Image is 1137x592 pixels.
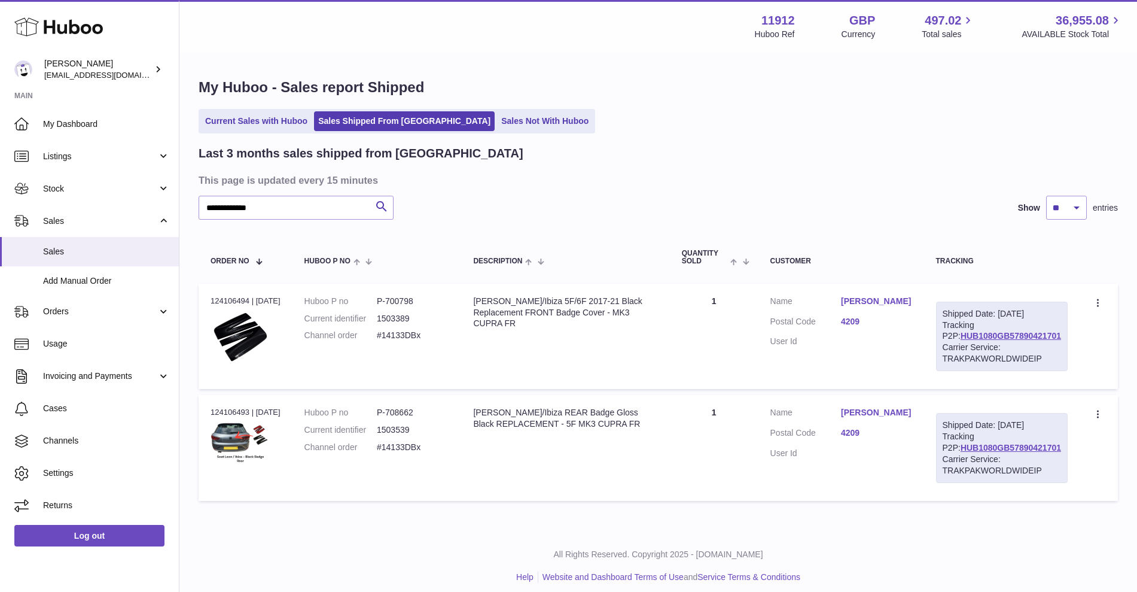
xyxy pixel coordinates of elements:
a: 36,955.08 AVAILABLE Stock Total [1022,13,1123,40]
img: info@carbonmyride.com [14,60,32,78]
span: AVAILABLE Stock Total [1022,29,1123,40]
img: $_57.PNG [211,422,270,467]
span: Usage [43,338,170,350]
td: 1 [670,284,758,389]
dd: #14133DBx [377,330,449,341]
span: entries [1093,202,1118,214]
a: HUB1080GB57890421701 [961,443,1061,453]
dt: Name [770,296,842,310]
a: 497.02 Total sales [922,13,975,40]
dd: 1503389 [377,313,449,324]
a: 4209 [841,316,912,327]
span: Huboo P no [304,257,350,265]
a: Website and Dashboard Terms of Use [542,572,684,582]
span: Add Manual Order [43,275,170,287]
dt: Huboo P no [304,296,377,307]
dt: User Id [770,336,842,347]
div: Shipped Date: [DATE] [943,420,1061,431]
span: Orders [43,306,157,317]
strong: 11912 [761,13,795,29]
span: Quantity Sold [682,250,728,265]
h2: Last 3 months sales shipped from [GEOGRAPHIC_DATA] [199,145,523,162]
dd: 1503539 [377,424,449,436]
div: Carrier Service: TRAKPAKWORLDWIDEIP [943,342,1061,365]
dt: User Id [770,448,842,459]
a: Help [516,572,534,582]
span: Sales [43,215,157,227]
span: Total sales [922,29,975,40]
a: Sales Shipped From [GEOGRAPHIC_DATA] [314,111,495,131]
span: Order No [211,257,249,265]
div: Shipped Date: [DATE] [943,308,1061,320]
dt: Name [770,407,842,421]
span: Returns [43,500,170,511]
a: [PERSON_NAME] [841,296,912,307]
li: and [538,572,800,583]
dt: Current identifier [304,424,377,436]
td: 1 [670,395,758,500]
dt: Huboo P no [304,407,377,418]
img: $_1.PNG [211,310,270,364]
a: HUB1080GB57890421701 [961,331,1061,341]
a: Current Sales with Huboo [201,111,312,131]
div: Tracking [936,257,1068,265]
span: Sales [43,246,170,257]
span: Invoicing and Payments [43,371,157,382]
dt: Channel order [304,442,377,453]
div: [PERSON_NAME]/Ibiza REAR Badge Gloss Black REPLACEMENT - 5F MK3 CUPRA FR [473,407,657,430]
span: Stock [43,183,157,195]
div: Huboo Ref [755,29,795,40]
dd: P-700798 [377,296,449,307]
div: Tracking P2P: [936,302,1068,371]
span: Description [473,257,522,265]
span: Channels [43,435,170,447]
h3: This page is updated every 15 minutes [199,174,1115,187]
div: Currency [842,29,876,40]
a: [PERSON_NAME] [841,407,912,418]
a: 4209 [841,427,912,439]
span: Settings [43,467,170,479]
dt: Channel order [304,330,377,341]
dd: #14133DBx [377,442,449,453]
p: All Rights Reserved. Copyright 2025 - [DOMAIN_NAME] [189,549,1127,560]
div: Customer [770,257,912,265]
a: Sales Not With Huboo [497,111,593,131]
dt: Postal Code [770,427,842,442]
span: Cases [43,403,170,414]
dd: P-708662 [377,407,449,418]
h1: My Huboo - Sales report Shipped [199,78,1118,97]
a: Service Terms & Conditions [697,572,800,582]
a: Log out [14,525,164,547]
span: My Dashboard [43,119,170,130]
span: 36,955.08 [1056,13,1109,29]
label: Show [1018,202,1040,214]
div: [PERSON_NAME] [44,58,152,81]
div: 124106494 | [DATE] [211,296,281,306]
div: 124106493 | [DATE] [211,407,281,418]
span: [EMAIL_ADDRESS][DOMAIN_NAME] [44,70,176,80]
div: Carrier Service: TRAKPAKWORLDWIDEIP [943,454,1061,476]
span: Listings [43,151,157,162]
div: Tracking P2P: [936,413,1068,482]
dt: Current identifier [304,313,377,324]
span: 497.02 [925,13,961,29]
dt: Postal Code [770,316,842,330]
strong: GBP [849,13,875,29]
div: [PERSON_NAME]/Ibiza 5F/6F 2017-21 Black Replacement FRONT Badge Cover - MK3 CUPRA FR [473,296,657,330]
